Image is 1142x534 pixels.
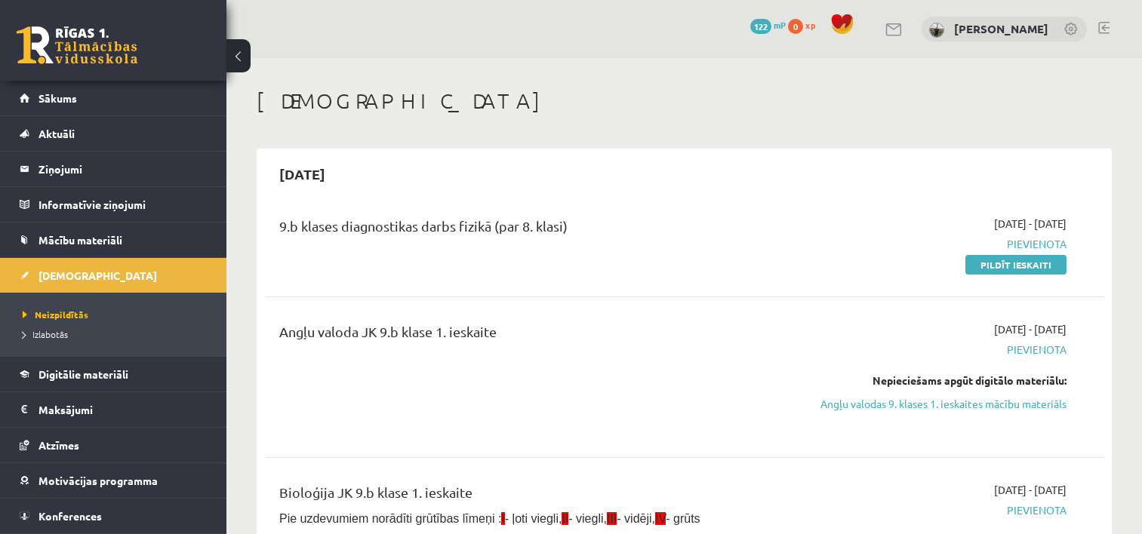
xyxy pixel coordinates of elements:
img: Krists Robinsons [929,23,944,38]
span: III [607,512,617,525]
span: Pie uzdevumiem norādīti grūtības līmeņi : - ļoti viegli, - viegli, - vidēji, - grūts [279,512,700,525]
a: Neizpildītās [23,308,211,321]
span: [DATE] - [DATE] [994,482,1067,498]
a: 122 mP [750,19,786,31]
legend: Ziņojumi [38,152,208,186]
a: Sākums [20,81,208,115]
span: I [501,512,504,525]
span: xp [805,19,815,31]
span: Izlabotās [23,328,68,340]
a: [PERSON_NAME] [954,21,1048,36]
span: [DATE] - [DATE] [994,321,1067,337]
span: IV [655,512,666,525]
a: Mācību materiāli [20,222,208,257]
a: [DEMOGRAPHIC_DATA] [20,258,208,293]
span: Pievienota [819,236,1067,252]
a: Ziņojumi [20,152,208,186]
div: Nepieciešams apgūt digitālo materiālu: [819,373,1067,388]
legend: Maksājumi [38,392,208,427]
a: Motivācijas programma [20,463,208,498]
a: Konferences [20,499,208,533]
div: 9.b klases diagnostikas darbs fizikā (par 8. klasi) [279,216,796,244]
span: 122 [750,19,771,34]
span: [DEMOGRAPHIC_DATA] [38,269,157,282]
a: Rīgas 1. Tālmācības vidusskola [17,26,137,64]
legend: Informatīvie ziņojumi [38,187,208,222]
span: II [562,512,568,525]
div: Angļu valoda JK 9.b klase 1. ieskaite [279,321,796,349]
a: Izlabotās [23,327,211,341]
a: Maksājumi [20,392,208,427]
a: Angļu valodas 9. klases 1. ieskaites mācību materiāls [819,396,1067,412]
span: Mācību materiāli [38,233,122,247]
span: Digitālie materiāli [38,367,128,381]
a: Digitālie materiāli [20,357,208,391]
span: Neizpildītās [23,308,88,321]
span: Konferences [38,509,102,523]
span: Atzīmes [38,438,79,452]
h2: [DATE] [264,156,340,192]
a: 0 xp [788,19,823,31]
a: Atzīmes [20,428,208,462]
h1: [DEMOGRAPHIC_DATA] [257,88,1112,114]
span: [DATE] - [DATE] [994,216,1067,232]
span: Sākums [38,91,77,105]
span: mP [774,19,786,31]
span: Motivācijas programma [38,474,158,487]
a: Aktuāli [20,116,208,151]
span: Aktuāli [38,127,75,140]
span: 0 [788,19,803,34]
span: Pievienota [819,342,1067,358]
a: Pildīt ieskaiti [965,255,1067,275]
a: Informatīvie ziņojumi [20,187,208,222]
span: Pievienota [819,502,1067,518]
div: Bioloģija JK 9.b klase 1. ieskaite [279,482,796,510]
